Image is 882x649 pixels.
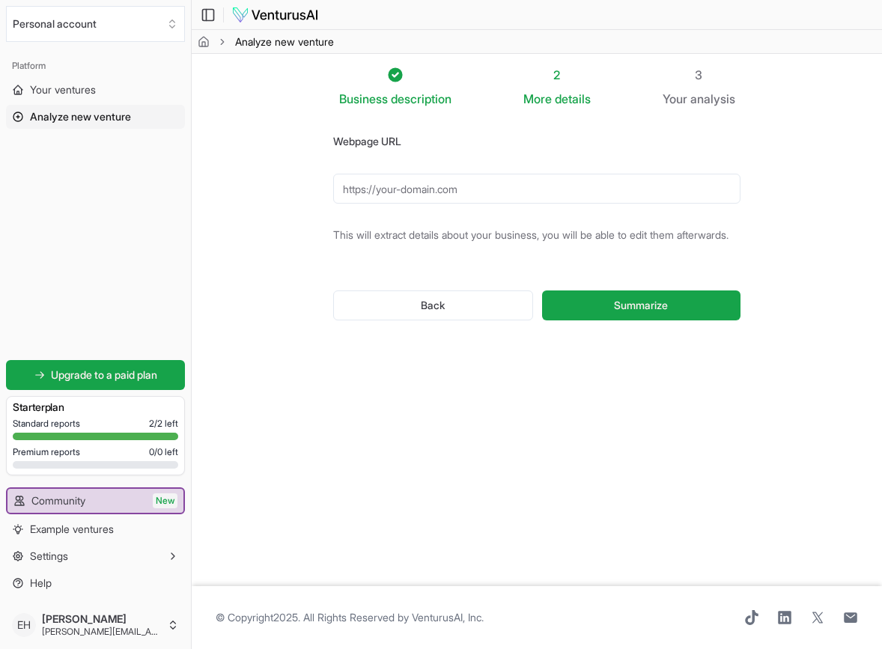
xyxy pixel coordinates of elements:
h3: Starter plan [13,400,178,415]
img: logo [231,6,319,24]
span: Summarize [614,298,668,313]
span: Example ventures [30,522,114,537]
span: Your [663,90,687,108]
span: Premium reports [13,446,80,458]
span: Analyze new venture [30,109,131,124]
button: EH[PERSON_NAME][PERSON_NAME][EMAIL_ADDRESS][PERSON_NAME][DOMAIN_NAME] [6,607,185,643]
nav: breadcrumb [198,34,334,49]
span: More [523,90,552,108]
span: © Copyright 2025 . All Rights Reserved by . [216,610,484,625]
button: Settings [6,544,185,568]
span: EH [12,613,36,637]
a: Analyze new venture [6,105,185,129]
span: Upgrade to a paid plan [51,368,157,383]
a: CommunityNew [7,489,183,513]
span: analysis [690,91,735,106]
span: Standard reports [13,418,80,430]
div: Platform [6,54,185,78]
span: Settings [30,549,68,564]
a: VenturusAI, Inc [412,611,481,624]
input: https://your-domain.com [333,174,740,204]
span: [PERSON_NAME][EMAIL_ADDRESS][PERSON_NAME][DOMAIN_NAME] [42,626,161,638]
a: Your ventures [6,78,185,102]
a: Upgrade to a paid plan [6,360,185,390]
button: Summarize [542,290,740,320]
div: 3 [663,66,735,84]
div: 2 [523,66,591,84]
button: Select an organization [6,6,185,42]
span: Community [31,493,85,508]
span: description [391,91,451,106]
button: Back [333,290,533,320]
span: details [555,91,591,106]
span: [PERSON_NAME] [42,612,161,626]
span: Help [30,576,52,591]
a: Help [6,571,185,595]
label: Webpage URL [333,135,401,147]
span: Your ventures [30,82,96,97]
span: New [153,493,177,508]
span: 2 / 2 left [149,418,178,430]
p: This will extract details about your business, you will be able to edit them afterwards. [333,228,740,243]
span: Analyze new venture [235,34,334,49]
a: Example ventures [6,517,185,541]
span: 0 / 0 left [149,446,178,458]
span: Business [339,90,388,108]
